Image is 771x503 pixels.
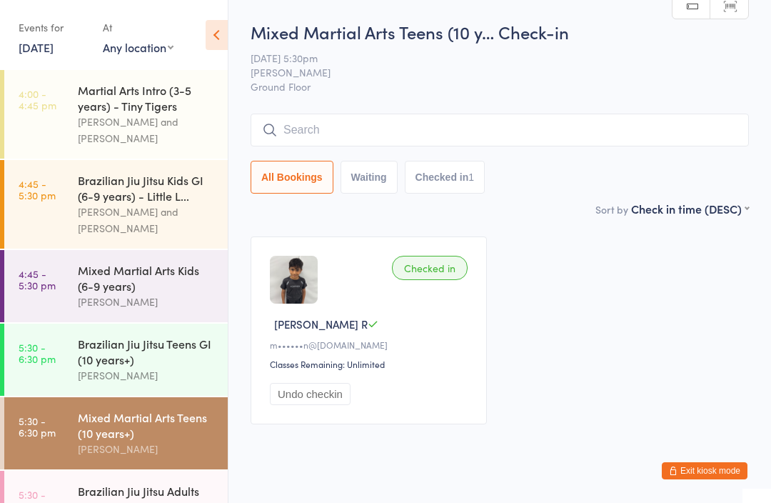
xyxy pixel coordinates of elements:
[595,202,628,216] label: Sort by
[103,39,173,55] div: Any location
[19,88,56,111] time: 4:00 - 4:45 pm
[103,16,173,39] div: At
[78,294,216,310] div: [PERSON_NAME]
[19,342,56,364] time: 5:30 - 6:30 pm
[251,79,749,94] span: Ground Floor
[270,256,318,304] img: image1756881857.png
[4,250,228,322] a: 4:45 -5:30 pmMixed Martial Arts Kids (6-9 years)[PERSON_NAME]
[19,178,56,201] time: 4:45 - 5:30 pm
[468,171,474,183] div: 1
[341,161,398,194] button: Waiting
[19,415,56,438] time: 5:30 - 6:30 pm
[78,204,216,236] div: [PERSON_NAME] and [PERSON_NAME]
[4,397,228,469] a: 5:30 -6:30 pmMixed Martial Arts Teens (10 years+)[PERSON_NAME]
[405,161,485,194] button: Checked in1
[251,161,333,194] button: All Bookings
[251,65,727,79] span: [PERSON_NAME]
[251,20,749,44] h2: Mixed Martial Arts Teens (10 y… Check-in
[274,317,368,332] span: [PERSON_NAME] R
[4,160,228,249] a: 4:45 -5:30 pmBrazilian Jiu Jitsu Kids GI (6-9 years) - Little L...[PERSON_NAME] and [PERSON_NAME]
[631,201,749,216] div: Check in time (DESC)
[4,70,228,159] a: 4:00 -4:45 pmMartial Arts Intro (3-5 years) - Tiny Tigers[PERSON_NAME] and [PERSON_NAME]
[78,262,216,294] div: Mixed Martial Arts Kids (6-9 years)
[19,39,54,55] a: [DATE]
[19,16,89,39] div: Events for
[270,339,472,351] div: m••••••n@[DOMAIN_NAME]
[270,358,472,370] div: Classes Remaining: Unlimited
[19,268,56,291] time: 4:45 - 5:30 pm
[4,324,228,396] a: 5:30 -6:30 pmBrazilian Jiu Jitsu Teens GI (10 years+)[PERSON_NAME]
[270,383,351,405] button: Undo checkin
[78,409,216,441] div: Mixed Martial Arts Teens (10 years+)
[392,256,468,280] div: Checked in
[78,82,216,114] div: Martial Arts Intro (3-5 years) - Tiny Tigers
[251,51,727,65] span: [DATE] 5:30pm
[78,114,216,146] div: [PERSON_NAME] and [PERSON_NAME]
[662,462,747,479] button: Exit kiosk mode
[78,441,216,457] div: [PERSON_NAME]
[78,367,216,384] div: [PERSON_NAME]
[251,114,749,146] input: Search
[78,336,216,367] div: Brazilian Jiu Jitsu Teens GI (10 years+)
[78,172,216,204] div: Brazilian Jiu Jitsu Kids GI (6-9 years) - Little L...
